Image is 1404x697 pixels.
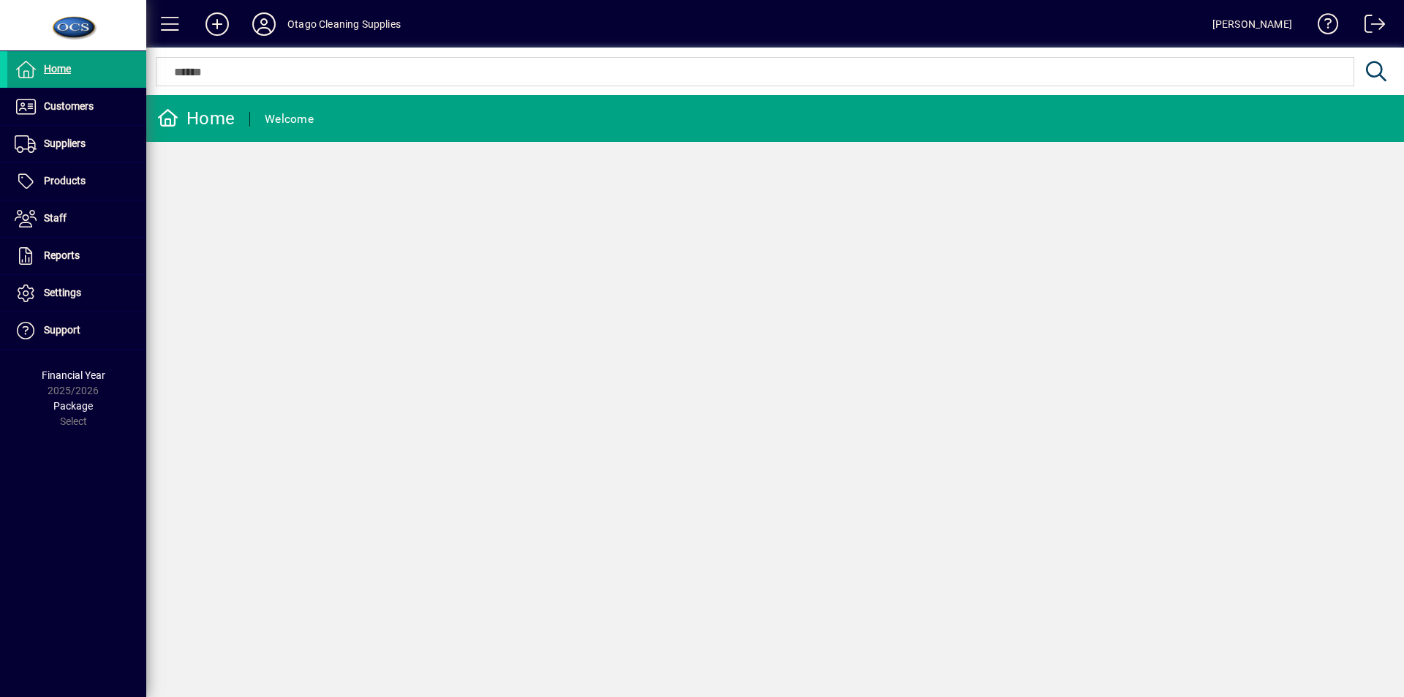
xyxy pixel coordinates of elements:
span: Financial Year [42,369,105,381]
span: Customers [44,100,94,112]
a: Suppliers [7,126,146,162]
span: Settings [44,287,81,298]
a: Support [7,312,146,349]
span: Reports [44,249,80,261]
div: [PERSON_NAME] [1212,12,1292,36]
a: Staff [7,200,146,237]
span: Support [44,324,80,336]
span: Products [44,175,86,187]
a: Knowledge Base [1307,3,1339,50]
button: Profile [241,11,287,37]
span: Suppliers [44,137,86,149]
a: Logout [1354,3,1386,50]
div: Welcome [265,108,314,131]
span: Package [53,400,93,412]
span: Staff [44,212,67,224]
div: Home [157,107,235,130]
a: Reports [7,238,146,274]
span: Home [44,63,71,75]
div: Otago Cleaning Supplies [287,12,401,36]
a: Settings [7,275,146,312]
button: Add [194,11,241,37]
a: Customers [7,88,146,125]
a: Products [7,163,146,200]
